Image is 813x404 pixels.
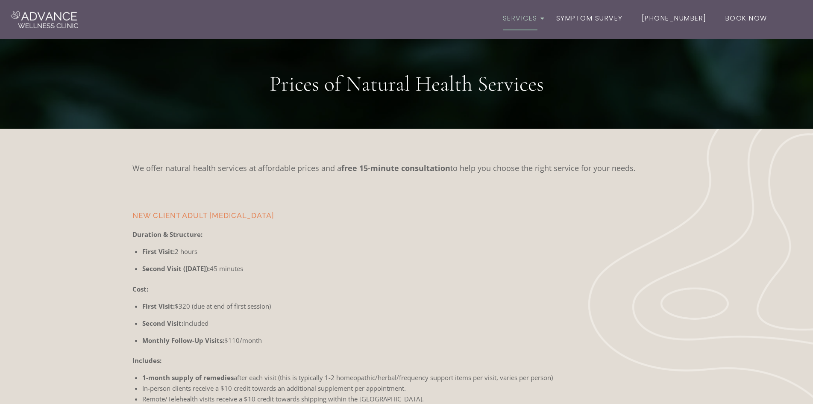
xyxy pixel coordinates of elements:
[142,318,681,329] p: Included
[142,264,210,273] strong: Second Visit ([DATE]):
[552,6,628,31] a: Symptom Survey
[142,302,175,310] strong: First Visit:
[132,162,681,174] p: We offer natural health services at affordable prices and a to help you choose the right service ...
[167,73,646,94] h1: Prices of Natural Health Services
[132,212,681,219] h2: New Client Adult [MEDICAL_DATA]
[341,163,450,173] strong: free 15-minute consultation
[498,6,542,31] a: Services
[142,246,681,257] p: 2 hours
[142,301,681,312] p: $320 (due at end of first session)
[721,6,772,31] a: Book Now
[142,372,681,383] li: after each visit (this is typically 1-2 homeopathic/herbal/frequency support items per visit, var...
[132,285,148,293] strong: Cost:
[142,336,224,345] strong: Monthly Follow-Up Visits:
[11,11,78,28] img: Advance Wellness Clinic Logo
[142,383,681,394] li: In-person clients receive a $10 credit towards an additional supplement per appointment.
[142,263,681,274] p: 45 minutes
[132,230,203,239] strong: Duration & Structure:
[637,6,711,31] a: [PHONE_NUMBER]
[132,356,161,365] strong: Includes:
[142,247,175,256] strong: First Visit:
[142,373,234,382] strong: 1-month supply of remedies
[142,335,681,346] li: $110/month
[142,319,183,327] strong: Second Visit:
